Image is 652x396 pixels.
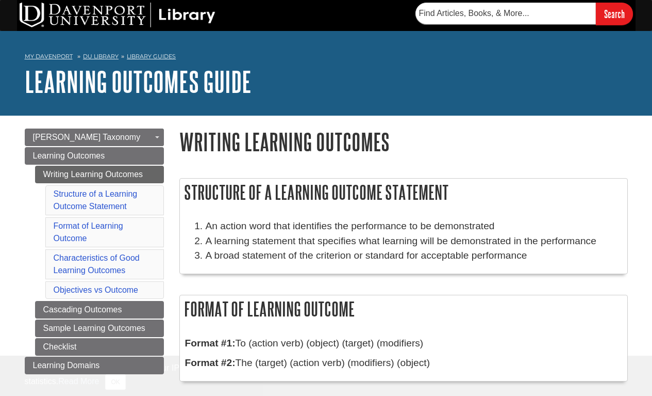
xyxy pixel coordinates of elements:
a: DU Library [83,53,119,60]
a: Library Guides [127,53,176,60]
p: To (action verb) (object) (target) (modifiers) [185,336,622,351]
span: Learning Domains [33,361,100,370]
a: Objectives vs Outcome [54,286,139,294]
a: Learning Outcomes [25,147,164,165]
input: Search [596,3,633,25]
a: Cascading Outcomes [35,301,164,319]
div: Guide Page Menu [25,129,164,374]
nav: breadcrumb [25,50,628,66]
a: Characteristics of Good Learning Outcomes [54,254,140,275]
p: The (target) (action verb) (modifiers) (object) [185,356,622,371]
a: Checklist [35,338,164,356]
a: Structure of a Learning Outcome Statement [54,189,138,211]
h2: Format of Learning Outcome [180,295,627,323]
span: [PERSON_NAME] Taxonomy [33,133,141,141]
a: My Davenport [25,52,73,61]
a: Learning Outcomes Guide [25,66,252,98]
a: Sample Learning Outcomes [35,320,164,337]
a: Learning Domains [25,357,164,374]
a: Writing Learning Outcomes [35,166,164,183]
img: DU Library [20,3,215,27]
strong: Format #2: [185,357,236,368]
li: A broad statement of the criterion or standard for acceptable performance [206,248,622,263]
a: Format of Learning Outcome [54,221,123,243]
h1: Writing Learning Outcomes [179,129,628,155]
li: A learning statement that specifies what learning will be demonstrated in the performance [206,234,622,249]
h2: Structure of a Learning Outcome Statement [180,179,627,206]
form: Searches DU Library's articles, books, and more [415,3,633,25]
a: [PERSON_NAME] Taxonomy [25,129,164,146]
strong: Format #1: [185,338,236,349]
input: Find Articles, Books, & More... [415,3,596,24]
span: Learning Outcomes [33,151,105,160]
li: An action word that identifies the performance to be demonstrated [206,219,622,234]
